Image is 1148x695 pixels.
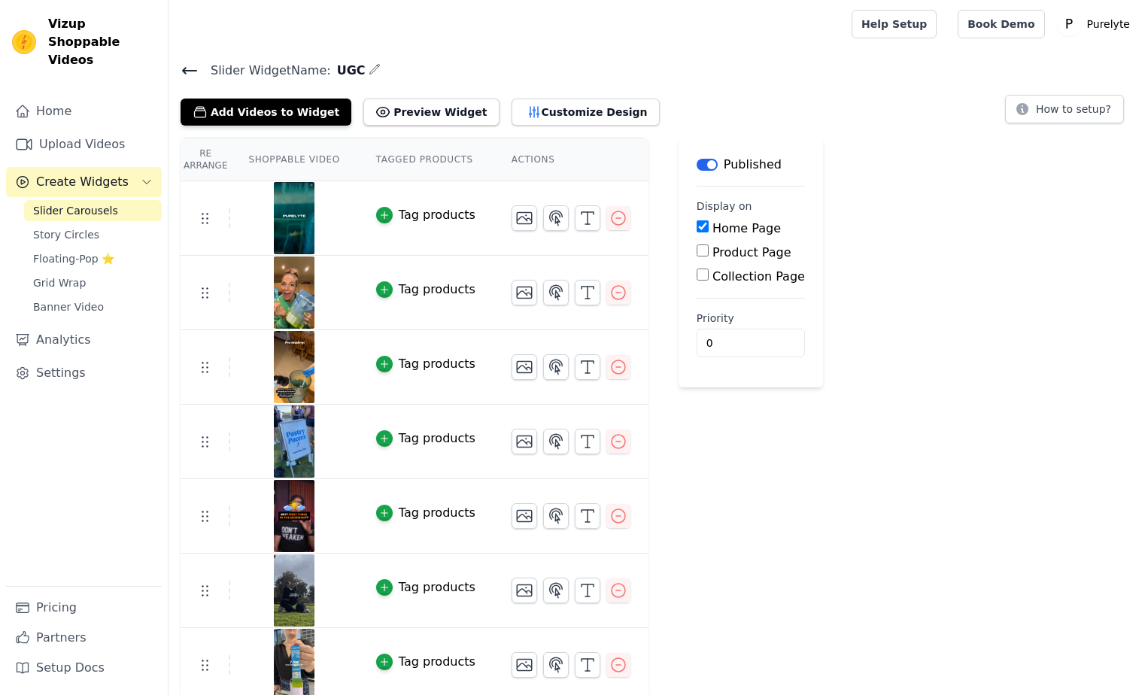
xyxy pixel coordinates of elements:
button: Customize Design [512,99,660,126]
button: Tag products [376,504,475,522]
a: Story Circles [24,224,162,245]
button: Create Widgets [6,167,162,197]
span: Slider Carousels [33,203,118,218]
img: vizup-images-60a8.jpg [273,554,315,627]
div: Tag products [399,578,475,596]
span: Grid Wrap [33,275,86,290]
label: Home Page [712,221,781,235]
div: Tag products [399,206,475,224]
p: Purelyte [1081,11,1136,38]
a: Slider Carousels [24,200,162,221]
button: Preview Widget [363,99,499,126]
button: Tag products [376,206,475,224]
span: Vizup Shoppable Videos [48,15,156,69]
text: P [1064,17,1072,32]
img: vizup-images-7303.jpg [273,331,315,403]
p: Published [724,156,782,174]
legend: Display on [697,199,752,214]
div: Tag products [399,355,475,373]
a: Partners [6,623,162,653]
a: Analytics [6,325,162,355]
th: Shoppable Video [230,138,357,181]
div: Tag products [399,504,475,522]
span: Create Widgets [36,173,129,191]
a: Floating-Pop ⭐ [24,248,162,269]
button: Add Videos to Widget [181,99,351,126]
th: Actions [494,138,648,181]
a: Setup Docs [6,653,162,683]
span: Story Circles [33,227,99,242]
button: Change Thumbnail [512,652,537,678]
button: Tag products [376,355,475,373]
a: Settings [6,358,162,388]
label: Priority [697,311,805,326]
span: UGC [331,62,366,80]
a: Home [6,96,162,126]
label: Collection Page [712,269,805,284]
button: Change Thumbnail [512,354,537,380]
span: Slider Widget Name: [199,62,331,80]
a: How to setup? [1005,105,1124,120]
button: Tag products [376,429,475,448]
a: Grid Wrap [24,272,162,293]
a: Help Setup [852,10,937,38]
a: Pricing [6,593,162,623]
th: Tagged Products [358,138,494,181]
button: Tag products [376,653,475,671]
button: How to setup? [1005,95,1124,123]
img: vizup-images-fefd.jpg [273,182,315,254]
label: Product Page [712,245,791,259]
th: Re Arrange [181,138,230,181]
button: Change Thumbnail [512,280,537,305]
img: vizup-images-327e.jpg [273,480,315,552]
div: Edit Name [369,60,381,80]
img: vizup-images-e6c0.jpg [273,256,315,329]
a: Upload Videos [6,129,162,159]
button: Tag products [376,578,475,596]
a: Book Demo [958,10,1044,38]
button: Change Thumbnail [512,503,537,529]
button: Change Thumbnail [512,429,537,454]
img: Vizup [12,30,36,54]
div: Tag products [399,281,475,299]
button: Tag products [376,281,475,299]
a: Banner Video [24,296,162,317]
button: Change Thumbnail [512,205,537,231]
span: Floating-Pop ⭐ [33,251,114,266]
div: Tag products [399,653,475,671]
span: Banner Video [33,299,104,314]
img: vizup-images-20b3.jpg [273,405,315,478]
button: P Purelyte [1057,11,1136,38]
div: Tag products [399,429,475,448]
button: Change Thumbnail [512,578,537,603]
